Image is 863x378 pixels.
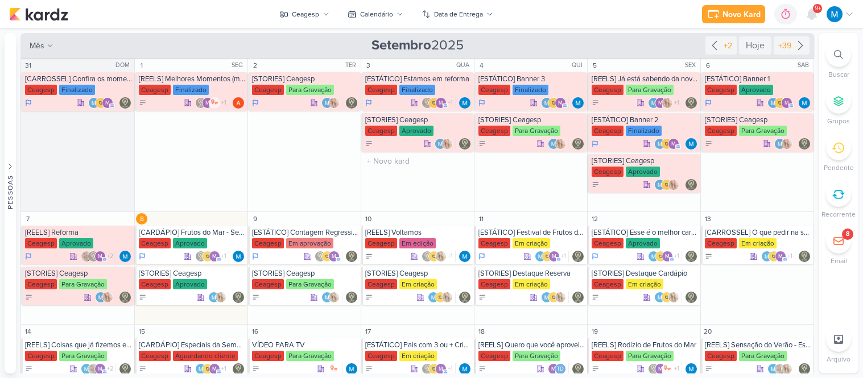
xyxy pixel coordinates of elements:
[365,74,472,84] div: [ESTÁTICO] Estamos em reforma
[626,85,674,95] div: Para Gravação
[648,251,659,262] img: MARIANA MIRANDA
[81,251,116,262] div: Colaboradores: Sarah Violante, Leviê Agência de Marketing Digital, mlegnaioli@gmail.com, Yasmin Y...
[25,252,32,261] div: Em Andamento
[705,140,713,148] div: A Fazer
[365,269,472,278] div: [STORIES] Ceagesp
[626,126,662,136] div: Finalizado
[668,179,679,190] img: Yasmin Yumi
[778,254,783,260] p: m
[25,98,32,107] div: Em Andamento
[668,292,679,303] img: Yasmin Yumi
[459,251,470,262] img: MARIANA MIRANDA
[722,9,761,20] div: Novo Kard
[428,97,440,109] img: IDBOX - Agência de Design
[799,251,810,262] img: Leviê Agência de Marketing Digital
[95,292,106,303] img: MARIANA MIRANDA
[94,251,106,262] div: mlegnaioli@gmail.com
[139,269,245,278] div: [STORIES] Ceagesp
[346,292,357,303] img: Leviê Agência de Marketing Digital
[195,97,207,109] img: Leviê Agência de Marketing Digital
[673,252,679,261] span: +1
[202,251,213,262] img: IDBOX - Agência de Design
[572,61,586,70] div: QUI
[249,213,261,225] div: 9
[592,139,598,148] div: Em Andamento
[208,292,220,303] img: MARIANA MIRANDA
[139,279,171,289] div: Ceagesp
[513,238,550,248] div: Em criação
[139,74,245,84] div: [REELS] Melhores Momentos (matérias da TV)
[686,138,697,149] img: MARIANA MIRANDA
[661,179,672,190] img: IDBOX - Agência de Design
[661,138,672,149] img: IDBOX - Agência de Design
[535,251,569,262] div: Colaboradores: MARIANA MIRANDA, IDBOX - Agência de Design, mlegnaioli@gmail.com, Thais de carvalho
[345,61,360,70] div: TER
[535,251,546,262] img: MARIANA MIRANDA
[25,269,132,278] div: [STORIES] Ceagesp
[119,292,131,303] img: Leviê Agência de Marketing Digital
[439,101,443,106] p: m
[315,251,342,262] div: Colaboradores: Leviê Agência de Marketing Digital, IDBOX - Agência de Design, mlegnaioli@gmail.com
[346,97,357,109] img: Leviê Agência de Marketing Digital
[459,97,470,109] img: MARIANA MIRANDA
[105,101,110,106] p: m
[476,213,487,225] div: 11
[831,256,847,266] p: Email
[441,292,453,303] img: Yasmin Yumi
[252,279,284,289] div: Ceagesp
[592,167,623,177] div: Ceagesp
[459,292,470,303] img: Leviê Agência de Marketing Digital
[212,254,217,260] p: m
[686,138,697,149] div: Responsável: MARIANA MIRANDA
[286,279,334,289] div: Para Gravação
[761,251,773,262] img: MARIANA MIRANDA
[592,269,698,278] div: [STORIES] Destaque Cardápio
[233,97,244,109] img: Amanda ARAUJO
[685,61,699,70] div: SEX
[321,251,333,262] img: IDBOX - Agência de Design
[478,228,585,237] div: [ESTÁTICO] Festival de Frutos do Mar está de volta!
[209,251,220,262] div: mlegnaioli@gmail.com
[786,252,792,261] span: +1
[686,251,697,262] img: Leviê Agência de Marketing Digital
[321,97,333,109] img: MARIANA MIRANDA
[555,138,566,149] img: Yasmin Yumi
[88,97,116,109] div: Colaboradores: MARIANA MIRANDA, IDBOX - Agência de Design, mlegnaioli@gmail.com
[81,251,92,262] img: Sarah Violante
[705,74,811,84] div: [ESTÁTICO] Banner 1
[648,251,682,262] div: Colaboradores: MARIANA MIRANDA, IDBOX - Agência de Design, mlegnaioli@gmail.com, Thais de carvalho
[139,252,146,261] div: Em Andamento
[767,97,779,109] img: MARIANA MIRANDA
[671,142,676,147] p: m
[435,97,447,109] div: mlegnaioli@gmail.com
[572,97,584,109] div: Responsável: MARIANA MIRANDA
[478,98,485,107] div: Em Andamento
[654,138,682,149] div: Colaboradores: MARIANA MIRANDA, IDBOX - Agência de Design, mlegnaioli@gmail.com
[252,74,358,84] div: [STORIES] Ceagesp
[513,279,550,289] div: Em criação
[626,167,660,177] div: Aprovado
[705,228,811,237] div: [CARROSSEL] O que pedir na sua primeira visita ao Festivais Ceagesp
[195,97,229,109] div: Colaboradores: Leviê Agência de Marketing Digital, mlegnaioli@gmail.com, ow se liga, Thais de car...
[428,292,456,303] div: Colaboradores: MARIANA MIRANDA, IDBOX - Agência de Design, Yasmin Yumi
[365,228,472,237] div: [REELS] Voltamos
[705,85,737,95] div: Ceagesp
[371,37,431,53] strong: Setembro
[626,279,663,289] div: Em criação
[555,97,566,109] div: mlegnaioli@gmail.com
[654,138,666,149] img: MARIANA MIRANDA
[208,292,229,303] div: Colaboradores: MARIANA MIRANDA, Yasmin Yumi
[119,251,131,262] div: Responsável: MARIANA MIRANDA
[371,36,464,55] span: 2025
[88,97,100,109] img: MARIANA MIRANDA
[399,279,437,289] div: Em criação
[365,140,373,148] div: A Fazer
[592,279,623,289] div: Ceagesp
[513,85,548,95] div: Finalizado
[447,252,453,261] span: +1
[648,97,682,109] div: Colaboradores: MARIANA MIRANDA, mlegnaioli@gmail.com, Yasmin Yumi, Thais de carvalho
[422,97,433,109] img: Leviê Agência de Marketing Digital
[781,138,792,149] img: Yasmin Yumi
[364,154,472,168] input: + Novo kard
[220,98,226,107] span: +1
